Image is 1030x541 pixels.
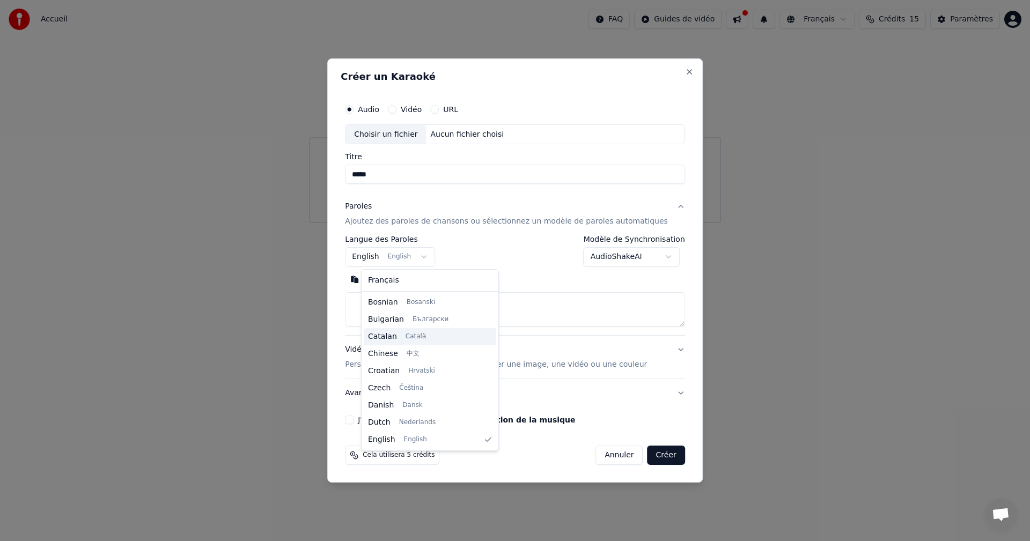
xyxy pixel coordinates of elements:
[368,297,398,308] span: Bosnian
[407,298,435,307] span: Bosanski
[413,315,448,324] span: Български
[368,314,404,325] span: Bulgarian
[402,401,422,410] span: Dansk
[368,400,394,411] span: Danish
[399,384,423,392] span: Čeština
[408,367,435,375] span: Hrvatski
[399,418,436,427] span: Nederlands
[368,417,391,428] span: Dutch
[368,366,400,376] span: Croatian
[406,332,426,341] span: Català
[368,349,398,359] span: Chinese
[368,275,399,286] span: Français
[407,350,420,358] span: 中文
[368,331,397,342] span: Catalan
[368,434,395,445] span: English
[368,383,391,394] span: Czech
[404,435,427,444] span: English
